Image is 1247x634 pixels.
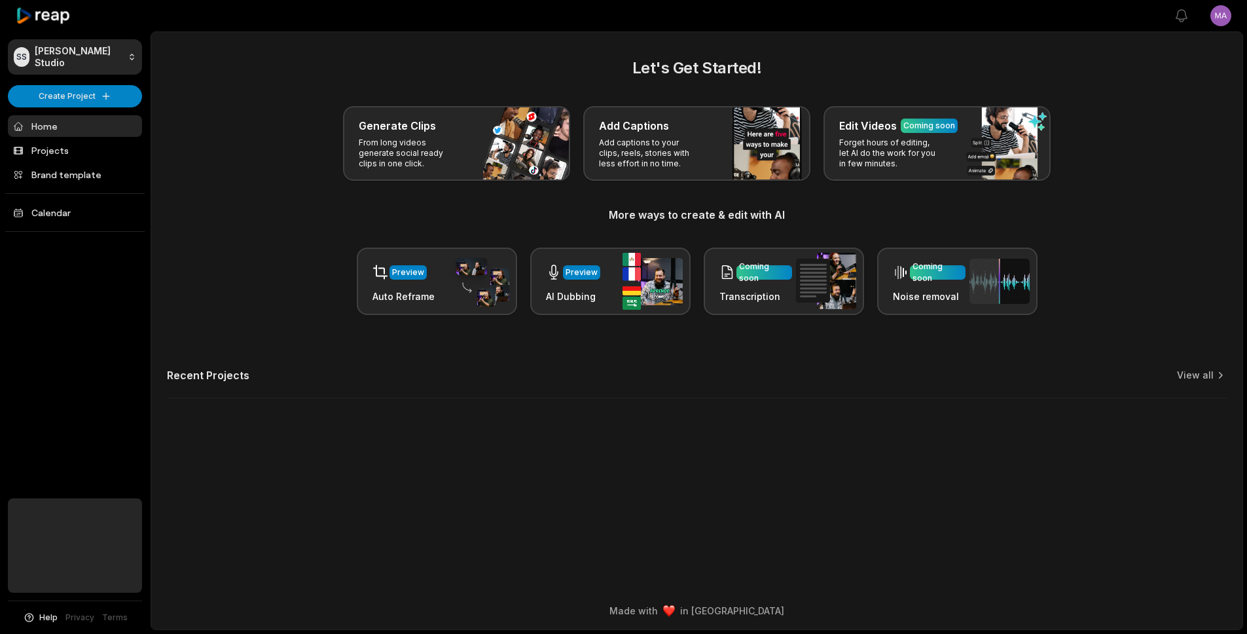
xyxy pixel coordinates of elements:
[546,289,600,303] h3: AI Dubbing
[839,138,941,169] p: Forget hours of editing, let AI do the work for you in few minutes.
[969,259,1030,304] img: noise_removal.png
[599,138,700,169] p: Add captions to your clips, reels, stories with less effort in no time.
[392,267,424,278] div: Preview
[8,164,142,185] a: Brand template
[913,261,963,284] div: Coming soon
[449,256,509,307] img: auto_reframe.png
[359,118,436,134] h3: Generate Clips
[8,115,142,137] a: Home
[903,120,955,132] div: Coming soon
[35,45,122,69] p: [PERSON_NAME] Studio
[372,289,435,303] h3: Auto Reframe
[359,138,460,169] p: From long videos generate social ready clips in one click.
[623,253,683,310] img: ai_dubbing.png
[163,604,1231,618] div: Made with in [GEOGRAPHIC_DATA]
[167,207,1227,223] h3: More ways to create & edit with AI
[102,612,128,624] a: Terms
[739,261,789,284] div: Coming soon
[719,289,792,303] h3: Transcription
[8,140,142,161] a: Projects
[566,267,598,278] div: Preview
[893,289,966,303] h3: Noise removal
[167,369,249,382] h2: Recent Projects
[23,612,58,624] button: Help
[663,605,675,617] img: heart emoji
[839,118,897,134] h3: Edit Videos
[8,85,142,107] button: Create Project
[14,47,29,67] div: SS
[39,612,58,624] span: Help
[167,56,1227,80] h2: Let's Get Started!
[796,253,856,309] img: transcription.png
[599,118,669,134] h3: Add Captions
[8,202,142,223] a: Calendar
[1177,369,1214,382] a: View all
[65,612,94,624] a: Privacy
